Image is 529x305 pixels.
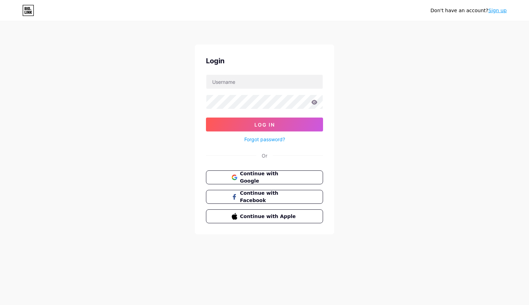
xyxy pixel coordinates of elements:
[240,170,298,185] span: Continue with Google
[244,136,285,143] a: Forgot password?
[206,118,323,131] button: Log In
[240,213,298,220] span: Continue with Apple
[206,190,323,204] button: Continue with Facebook
[430,7,507,14] div: Don't have an account?
[254,122,275,128] span: Log In
[206,170,323,184] button: Continue with Google
[488,8,507,13] a: Sign up
[206,75,323,89] input: Username
[206,209,323,223] button: Continue with Apple
[262,152,267,159] div: Or
[206,56,323,66] div: Login
[240,190,298,204] span: Continue with Facebook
